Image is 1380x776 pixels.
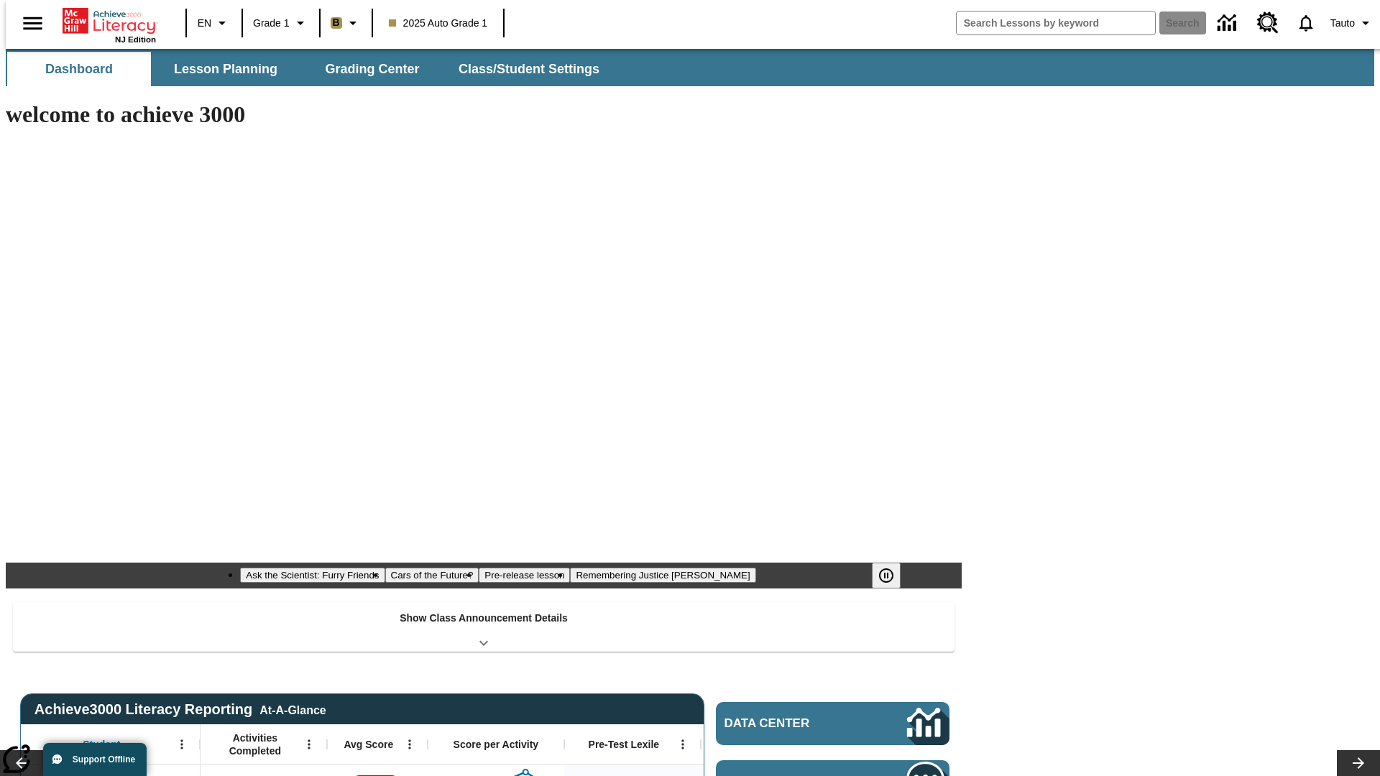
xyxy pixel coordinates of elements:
span: Tauto [1330,16,1355,31]
a: Data Center [716,702,949,745]
button: Grade: Grade 1, Select a grade [247,10,315,36]
h1: welcome to achieve 3000 [6,101,962,128]
span: NJ Edition [115,35,156,44]
button: Grading Center [300,52,444,86]
button: Open side menu [11,2,54,45]
span: Lesson Planning [174,61,277,78]
button: Boost Class color is light brown. Change class color [325,10,367,36]
button: Lesson carousel, Next [1337,750,1380,776]
div: Home [63,5,156,44]
a: Home [63,6,156,35]
span: Support Offline [73,754,135,765]
button: Profile/Settings [1325,10,1380,36]
span: Dashboard [45,61,113,78]
span: B [333,14,340,32]
div: Pause [872,563,915,588]
button: Lesson Planning [154,52,298,86]
button: Open Menu [171,734,193,755]
button: Slide 3 Pre-release lesson [479,568,570,583]
button: Open Menu [298,734,320,755]
a: Data Center [1209,4,1248,43]
span: Avg Score [344,738,393,751]
button: Open Menu [399,734,420,755]
span: Student [83,738,120,751]
button: Pause [872,563,901,588]
div: SubNavbar [6,52,612,86]
button: Language: EN, Select a language [191,10,237,36]
button: Open Menu [672,734,694,755]
div: At-A-Glance [259,701,326,717]
input: search field [957,11,1155,34]
a: Resource Center, Will open in new tab [1248,4,1287,42]
span: EN [198,16,211,31]
div: Show Class Announcement Details [13,602,954,652]
span: Score per Activity [454,738,539,751]
a: Notifications [1287,4,1325,42]
span: 2025 Auto Grade 1 [389,16,488,31]
span: Activities Completed [208,731,303,757]
div: SubNavbar [6,49,1374,86]
p: Show Class Announcement Details [400,611,568,626]
button: Support Offline [43,743,147,776]
button: Slide 4 Remembering Justice O'Connor [570,568,755,583]
span: Class/Student Settings [459,61,599,78]
span: Grade 1 [253,16,290,31]
button: Slide 2 Cars of the Future? [385,568,479,583]
span: Grading Center [325,61,419,78]
span: Achieve3000 Literacy Reporting [34,701,326,718]
span: Pre-Test Lexile [589,738,660,751]
button: Dashboard [7,52,151,86]
button: Slide 1 Ask the Scientist: Furry Friends [240,568,385,583]
button: Class/Student Settings [447,52,611,86]
span: Data Center [724,716,859,731]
